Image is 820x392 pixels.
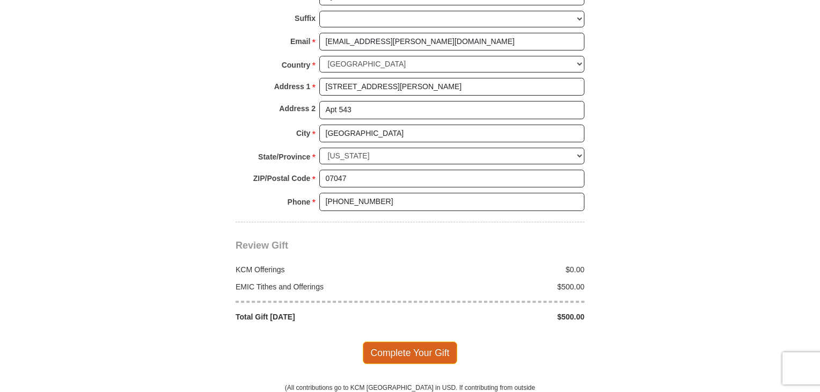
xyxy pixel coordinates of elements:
strong: Address 1 [274,79,311,94]
strong: ZIP/Postal Code [253,171,311,186]
div: $500.00 [410,311,590,322]
div: EMIC Tithes and Offerings [230,281,411,292]
strong: State/Province [258,149,310,164]
span: Review Gift [236,240,288,251]
strong: Address 2 [279,101,316,116]
strong: Phone [288,194,311,209]
div: Total Gift [DATE] [230,311,411,322]
strong: Email [290,34,310,49]
strong: City [296,126,310,141]
span: Complete Your Gift [363,342,458,364]
div: $500.00 [410,281,590,292]
div: $0.00 [410,264,590,275]
div: KCM Offerings [230,264,411,275]
strong: Country [282,57,311,72]
strong: Suffix [295,11,316,26]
